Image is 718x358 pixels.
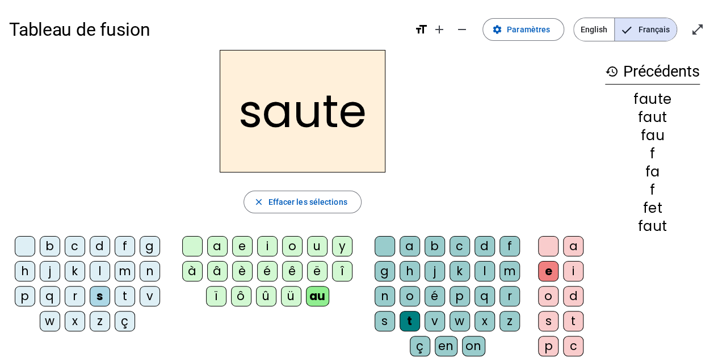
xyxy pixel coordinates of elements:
[425,311,445,331] div: v
[475,311,495,331] div: x
[257,236,278,256] div: i
[115,261,135,281] div: m
[605,129,700,142] div: fau
[605,220,700,233] div: faut
[9,11,405,48] h1: Tableau de fusion
[605,147,700,161] div: f
[428,18,451,41] button: Augmenter la taille de la police
[691,23,704,36] mat-icon: open_in_full
[482,18,564,41] button: Paramètres
[605,165,700,179] div: fa
[332,261,352,281] div: î
[605,65,619,78] mat-icon: history
[115,236,135,256] div: f
[451,18,473,41] button: Diminuer la taille de la police
[475,236,495,256] div: d
[563,261,583,281] div: i
[182,261,203,281] div: à
[400,261,420,281] div: h
[65,286,85,306] div: r
[475,286,495,306] div: q
[538,336,559,356] div: p
[563,311,583,331] div: t
[455,23,469,36] mat-icon: remove
[40,236,60,256] div: b
[400,236,420,256] div: a
[256,286,276,306] div: û
[40,261,60,281] div: j
[65,311,85,331] div: x
[605,201,700,215] div: fet
[257,261,278,281] div: é
[605,59,700,85] h3: Précédents
[615,18,677,41] span: Français
[574,18,614,41] span: English
[115,286,135,306] div: t
[605,92,700,106] div: faute
[140,286,160,306] div: v
[90,261,110,281] div: l
[207,236,228,256] div: a
[538,311,559,331] div: s
[282,261,303,281] div: ê
[253,197,263,207] mat-icon: close
[140,236,160,256] div: g
[450,261,470,281] div: k
[605,111,700,124] div: faut
[15,286,35,306] div: p
[450,286,470,306] div: p
[90,311,110,331] div: z
[220,50,385,172] h2: saute
[332,236,352,256] div: y
[268,195,347,209] span: Effacer les sélections
[538,286,559,306] div: o
[425,236,445,256] div: b
[450,311,470,331] div: w
[563,236,583,256] div: a
[605,183,700,197] div: f
[507,23,550,36] span: Paramètres
[492,24,502,35] mat-icon: settings
[307,236,327,256] div: u
[15,261,35,281] div: h
[140,261,160,281] div: n
[206,286,226,306] div: ï
[231,286,251,306] div: ô
[433,23,446,36] mat-icon: add
[475,261,495,281] div: l
[686,18,709,41] button: Entrer en plein écran
[414,23,428,36] mat-icon: format_size
[400,286,420,306] div: o
[40,311,60,331] div: w
[243,191,361,213] button: Effacer les sélections
[563,336,583,356] div: c
[232,236,253,256] div: e
[410,336,430,356] div: ç
[90,286,110,306] div: s
[450,236,470,256] div: c
[281,286,301,306] div: ü
[563,286,583,306] div: d
[375,261,395,281] div: g
[375,286,395,306] div: n
[115,311,135,331] div: ç
[282,236,303,256] div: o
[375,311,395,331] div: s
[232,261,253,281] div: è
[499,261,520,281] div: m
[573,18,677,41] mat-button-toggle-group: Language selection
[306,286,329,306] div: au
[90,236,110,256] div: d
[65,261,85,281] div: k
[65,236,85,256] div: c
[499,286,520,306] div: r
[499,311,520,331] div: z
[425,261,445,281] div: j
[40,286,60,306] div: q
[400,311,420,331] div: t
[538,261,559,281] div: e
[462,336,485,356] div: on
[499,236,520,256] div: f
[425,286,445,306] div: é
[207,261,228,281] div: â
